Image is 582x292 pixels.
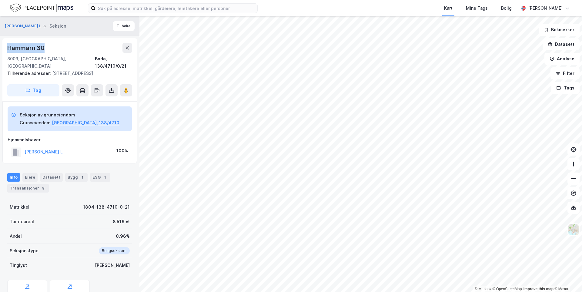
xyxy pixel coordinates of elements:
div: Seksjonstype [10,247,38,254]
div: Transaksjoner [7,184,49,193]
button: [PERSON_NAME] L [5,23,42,29]
div: [STREET_ADDRESS] [7,70,127,77]
div: Eiere [22,173,38,182]
button: Tag [7,84,59,96]
div: Datasett [40,173,63,182]
div: 1 [102,174,108,180]
div: 0.96% [116,233,130,240]
button: Filter [550,67,580,79]
a: OpenStreetMap [493,287,522,291]
div: Bolig [501,5,512,12]
div: Info [7,173,20,182]
img: Z [568,224,579,235]
div: Kart [444,5,453,12]
a: Improve this map [523,287,554,291]
div: 8 516 ㎡ [113,218,130,225]
div: 8003, [GEOGRAPHIC_DATA], [GEOGRAPHIC_DATA] [7,55,95,70]
div: Seksjon av grunneiendom [20,111,119,119]
button: Datasett [543,38,580,50]
div: 9 [40,185,46,191]
div: [PERSON_NAME] [528,5,563,12]
div: Hjemmelshaver [8,136,132,143]
button: Bokmerker [539,24,580,36]
div: 1 [79,174,85,180]
input: Søk på adresse, matrikkel, gårdeiere, leietakere eller personer [95,4,257,13]
button: Tags [551,82,580,94]
div: Andel [10,233,22,240]
div: [PERSON_NAME] [95,262,130,269]
div: Tomteareal [10,218,34,225]
img: logo.f888ab2527a4732fd821a326f86c7f29.svg [10,3,73,13]
div: Kontrollprogram for chat [552,263,582,292]
div: Hammarn 30 [7,43,46,53]
a: Mapbox [475,287,491,291]
button: Tilbake [113,21,135,31]
div: Bodø, 138/4710/0/21 [95,55,132,70]
div: Seksjon [49,22,66,30]
div: Matrikkel [10,203,29,211]
div: Mine Tags [466,5,488,12]
div: ESG [90,173,110,182]
div: Grunneiendom [20,119,51,126]
iframe: Chat Widget [552,263,582,292]
button: [GEOGRAPHIC_DATA], 138/4710 [52,119,119,126]
div: Bygg [65,173,88,182]
div: 1804-138-4710-0-21 [83,203,130,211]
div: 100% [116,147,128,154]
button: Analyse [544,53,580,65]
div: Tinglyst [10,262,27,269]
span: Tilhørende adresser: [7,71,52,76]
